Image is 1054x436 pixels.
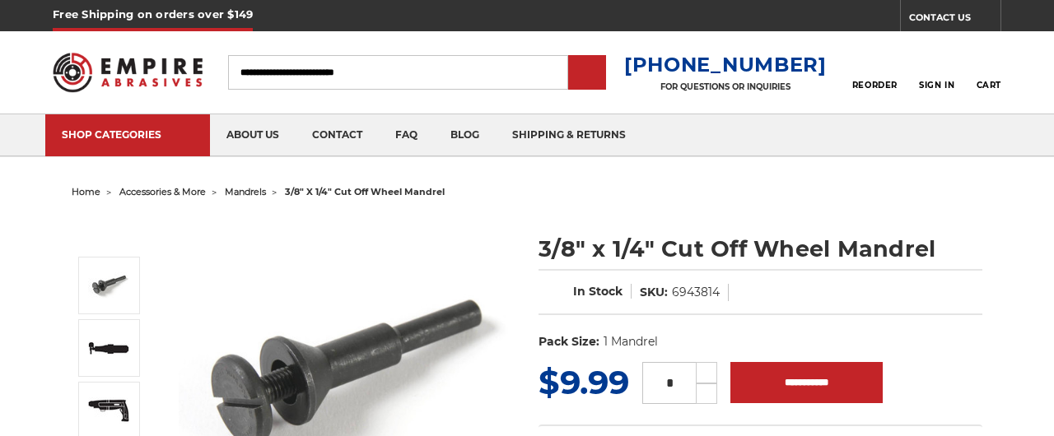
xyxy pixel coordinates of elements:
[604,333,658,350] dd: 1 Mandrel
[977,54,1001,90] a: Cart
[624,53,827,77] a: [PHONE_NUMBER]
[977,80,1001,90] span: Cart
[672,284,720,301] dd: 6943814
[225,186,266,197] a: mandrels
[88,397,129,424] img: Mandrel can be used on a Power Drill
[62,128,194,141] div: SHOP CATEGORIES
[539,233,982,265] h1: 3/8" x 1/4" Cut Off Wheel Mandrel
[539,362,629,402] span: $9.99
[88,335,129,361] img: Mandrel can be used on a Die Grinder
[624,81,827,92] p: FOR QUESTIONS OR INQUIRIES
[53,43,203,101] img: Empire Abrasives
[539,333,599,350] dt: Pack Size:
[640,284,668,301] dt: SKU:
[573,284,623,299] span: In Stock
[88,265,129,306] img: 3/8" inch x 1/4" inch mandrel
[919,80,954,90] span: Sign In
[210,114,296,156] a: about us
[296,114,379,156] a: contact
[852,54,898,90] a: Reorder
[496,114,642,156] a: shipping & returns
[119,186,206,197] a: accessories & more
[852,80,898,90] span: Reorder
[45,114,210,156] a: SHOP CATEGORIES
[434,114,496,156] a: blog
[379,114,434,156] a: faq
[571,57,604,90] input: Submit
[285,186,445,197] span: 3/8" x 1/4" cut off wheel mandrel
[72,186,100,197] a: home
[909,8,1000,31] a: CONTACT US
